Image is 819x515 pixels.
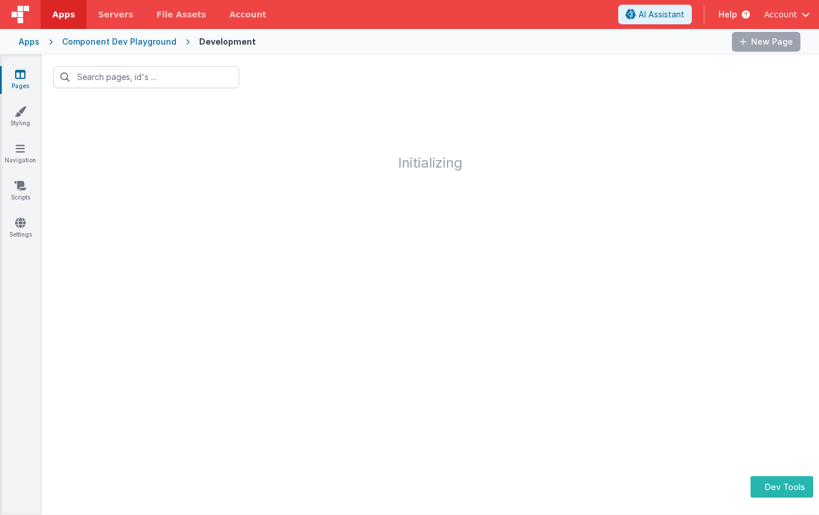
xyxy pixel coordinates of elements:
button: Account [764,9,810,20]
div: Apps [19,36,39,48]
span: AI Assistant [638,9,684,20]
button: New Page [732,32,800,52]
span: Apps [52,9,75,20]
span: Help [719,9,737,20]
button: AI Assistant [618,5,692,24]
span: File Assets [157,9,207,20]
span: Servers [98,9,133,20]
span: Account [764,9,797,20]
button: Dev Tools [751,476,813,498]
h1: Initializing [42,100,819,171]
input: Search pages, id's ... [53,66,239,88]
div: Development [199,36,256,48]
div: Component Dev Playground [62,36,176,48]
